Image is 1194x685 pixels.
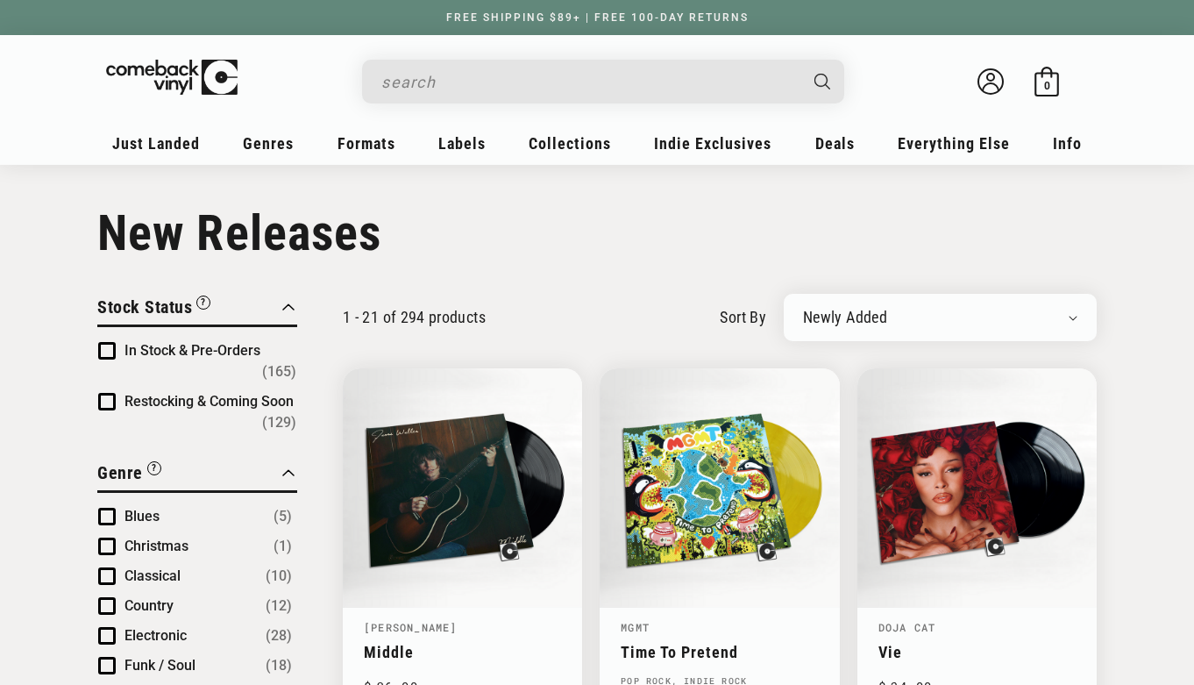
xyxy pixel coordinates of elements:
[654,134,771,153] span: Indie Exclusives
[343,308,486,326] p: 1 - 21 of 294 products
[97,204,1097,262] h1: New Releases
[381,64,797,100] input: search
[338,134,395,153] span: Formats
[429,11,766,24] a: FREE SHIPPING $89+ | FREE 100-DAY RETURNS
[898,134,1010,153] span: Everything Else
[97,460,161,490] button: Filter by Genre
[97,296,192,318] span: Stock Status
[124,567,181,584] span: Classical
[720,305,766,329] label: sort by
[243,134,294,153] span: Genres
[878,620,936,634] a: Doja Cat
[124,538,188,554] span: Christmas
[124,597,174,614] span: Country
[621,620,650,634] a: MGMT
[97,294,210,325] button: Filter by Stock Status
[124,393,294,410] span: Restocking & Coming Soon
[1044,79,1050,92] span: 0
[97,462,143,483] span: Genre
[362,60,844,103] div: Search
[274,506,292,527] span: Number of products: (5)
[878,643,1076,661] a: Vie
[438,134,486,153] span: Labels
[124,657,195,674] span: Funk / Soul
[266,625,292,646] span: Number of products: (28)
[266,655,292,676] span: Number of products: (18)
[1053,134,1082,153] span: Info
[364,620,458,634] a: [PERSON_NAME]
[124,508,160,524] span: Blues
[529,134,611,153] span: Collections
[124,627,187,644] span: Electronic
[262,412,296,433] span: Number of products: (129)
[621,643,818,661] a: Time To Pretend
[124,342,260,359] span: In Stock & Pre-Orders
[800,60,847,103] button: Search
[262,361,296,382] span: Number of products: (165)
[815,134,855,153] span: Deals
[364,643,561,661] a: Middle
[266,566,292,587] span: Number of products: (10)
[112,134,200,153] span: Just Landed
[266,596,292,617] span: Number of products: (12)
[274,536,292,557] span: Number of products: (1)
